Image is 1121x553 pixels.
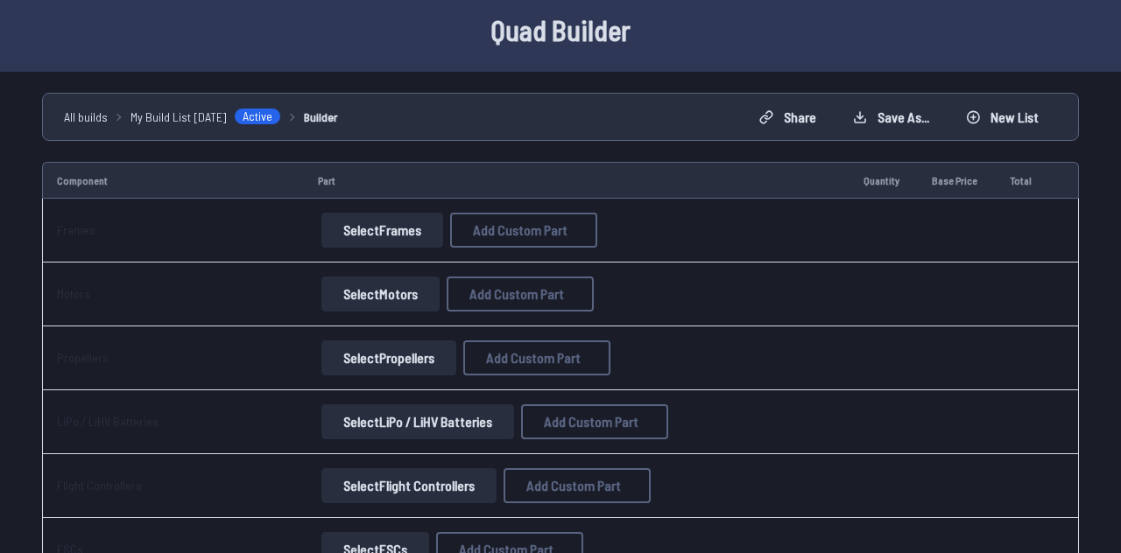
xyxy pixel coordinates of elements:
[318,276,443,311] a: SelectMotors
[447,276,594,311] button: Add Custom Part
[486,351,581,365] span: Add Custom Part
[57,478,142,493] a: Flight Controllers
[473,223,568,237] span: Add Custom Part
[318,404,518,439] a: SelectLiPo / LiHV Batteries
[64,108,108,126] a: All builds
[838,103,944,131] button: Save as...
[321,404,514,439] button: SelectLiPo / LiHV Batteries
[57,350,109,365] a: Propellers
[469,287,564,301] span: Add Custom Part
[463,340,610,375] button: Add Custom Part
[130,108,227,126] span: My Build List [DATE]
[234,108,281,125] span: Active
[57,414,159,429] a: LiPo / LiHV Batteries
[850,162,917,199] td: Quantity
[318,340,460,375] a: SelectPropellers
[321,468,497,503] button: SelectFlight Controllers
[996,162,1048,199] td: Total
[504,468,651,503] button: Add Custom Part
[918,162,996,199] td: Base Price
[450,213,597,248] button: Add Custom Part
[951,103,1054,131] button: New List
[544,415,638,429] span: Add Custom Part
[304,162,850,199] td: Part
[744,103,831,131] button: Share
[130,108,281,126] a: My Build List [DATE]Active
[526,479,621,493] span: Add Custom Part
[318,213,447,248] a: SelectFrames
[42,162,304,199] td: Component
[321,340,456,375] button: SelectPropellers
[318,468,500,503] a: SelectFlight Controllers
[57,286,90,301] a: Motors
[21,9,1100,51] h1: Quad Builder
[321,276,440,311] button: SelectMotors
[521,404,668,439] button: Add Custom Part
[304,108,338,126] a: Builder
[57,222,95,237] a: Frames
[321,213,443,248] button: SelectFrames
